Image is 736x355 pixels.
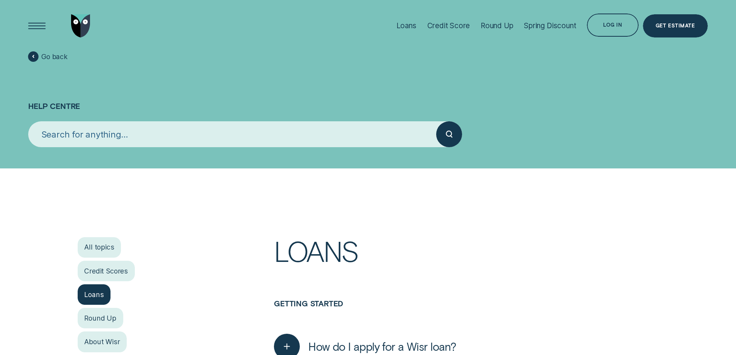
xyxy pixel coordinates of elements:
[427,21,470,30] div: Credit Score
[481,21,513,30] div: Round Up
[28,51,68,62] a: Go back
[396,21,416,30] div: Loans
[587,14,638,37] button: Log in
[41,53,68,61] span: Go back
[274,237,658,299] h1: Loans
[436,121,462,147] button: Submit your search query.
[25,14,49,37] button: Open Menu
[78,331,127,352] a: About Wisr
[78,237,121,258] a: All topics
[524,21,576,30] div: Spring Discount
[308,340,456,353] span: How do I apply for a Wisr loan?
[78,308,123,328] a: Round Up
[274,299,658,327] h3: Getting started
[28,63,707,121] h1: Help Centre
[78,261,135,281] a: Credit Scores
[28,121,436,147] input: Search for anything...
[78,284,111,305] a: Loans
[71,14,90,37] img: Wisr
[643,14,708,37] a: Get Estimate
